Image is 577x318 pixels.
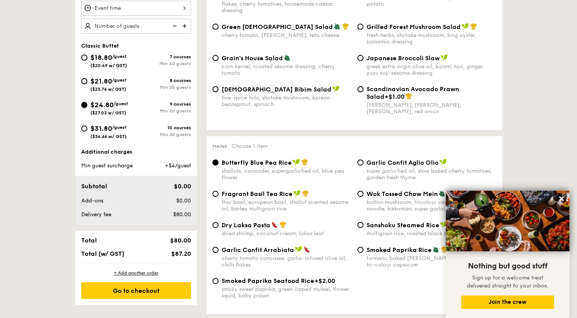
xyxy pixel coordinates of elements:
[90,134,127,139] span: ($34.66 w/ GST)
[81,282,191,299] div: Go to checkout
[461,296,554,309] button: Join the crew
[357,24,363,30] input: Grilled Forest Mushroom Saladfresh herbs, shiitake mushroom, king oyster, balsamic dressing
[112,77,127,83] span: /guest
[461,23,469,30] img: icon-vegan.f8ff3823.svg
[284,54,291,61] img: icon-vegetarian.fe4039eb.svg
[222,286,351,299] div: smoky sweet paprika, green-lipped mussel, flower squid, baby prawn
[81,270,191,276] div: + Add another order
[334,23,341,30] img: icon-vegetarian.fe4039eb.svg
[304,246,310,253] img: icon-spicy.37a8142b.svg
[357,55,363,61] input: Japanese Broccoli Slawgreek extra virgin olive oil, kizami nori, ginger, yuzu soy-sesame dressing
[366,168,496,181] div: super garlicfied oil, slow baked cherry tomatoes, garden fresh thyme
[295,246,302,253] img: icon-vegan.f8ff3823.svg
[366,85,459,100] span: Scandinavian Avocado Prawn Salad
[81,237,97,244] span: Total
[112,125,127,130] span: /guest
[384,93,405,100] span: +$1.00
[222,246,294,254] span: Garlic Confit Arrabiata
[81,43,119,49] span: Classic Buffet
[357,191,363,197] input: Wok Tossed Chow Meinbutton mushroom, tricolour capsicum, cripsy egg noodle, kikkoman, super garli...
[212,24,219,30] input: Green [DEMOGRAPHIC_DATA] Saladcherry tomato, [PERSON_NAME], feta cheese
[173,211,191,218] span: $80.00
[301,159,308,165] img: icon-chef-hat.a58ddaea.svg
[314,277,335,284] span: +$2.00
[357,222,363,228] input: Sanshoku Steamed Ricemultigrain rice, roasted black soybean
[81,198,103,204] span: Add-ons
[293,159,300,165] img: icon-vegan.f8ff3823.svg
[222,199,351,212] div: thai basil, european basil, shallot scented sesame oil, barley multigrain rice
[222,55,283,62] span: Grain's House Salad
[357,86,363,92] input: Scandinavian Avocado Prawn Salad+$1.00[PERSON_NAME], [PERSON_NAME], [PERSON_NAME], red onion
[222,277,314,284] span: Smoked Paprika Seafood Rice
[366,23,461,31] span: Grilled Forest Mushroom Salad
[90,124,112,133] span: $31.80
[222,168,351,181] div: shallots, coriander, supergarlicfied oil, blue pea flower
[231,143,268,149] span: Choose 1 item
[366,246,432,254] span: Smoked Paprika Rice
[222,159,292,166] span: Butterfly Blue Pea Rice
[212,144,227,149] span: Mains
[222,222,270,229] span: Dry Laksa Pasta
[222,23,333,31] span: Green [DEMOGRAPHIC_DATA] Salad
[112,54,127,59] span: /guest
[470,23,477,30] img: icon-chef-hat.a58ddaea.svg
[222,63,351,76] div: corn kernel, roasted sesame dressing, cherry tomato
[212,278,219,284] input: Smoked Paprika Seafood Rice+$2.00smoky sweet paprika, green-lipped mussel, flower squid, baby prawn
[366,159,439,166] span: Garlic Confit Aglio Olio
[293,190,301,197] img: icon-vegan.f8ff3823.svg
[439,159,447,165] img: icon-vegan.f8ff3823.svg
[90,87,126,92] span: ($23.76 w/ GST)
[81,55,87,61] input: $18.80/guest($20.49 w/ GST)7 coursesMin 40 guests
[222,255,351,268] div: cherry tomato concasse, garlic-infused olive oil, chilli flakes
[168,19,180,33] img: icon-reduce.1d2dbef1.svg
[440,54,448,61] img: icon-vegan.f8ff3823.svg
[180,19,191,33] img: icon-add.58712e84.svg
[342,23,349,30] img: icon-chef-hat.a58ddaea.svg
[136,108,191,114] div: Min 30 guests
[114,101,128,106] span: /guest
[136,78,191,83] div: 8 courses
[405,93,412,100] img: icon-chef-hat.a58ddaea.svg
[90,63,127,68] span: ($20.49 w/ GST)
[171,250,191,257] span: $87.20
[332,85,340,92] img: icon-vegan.f8ff3823.svg
[366,102,496,115] div: [PERSON_NAME], [PERSON_NAME], [PERSON_NAME], red onion
[176,198,191,204] span: $0.00
[170,237,191,244] span: $80.00
[366,55,440,62] span: Japanese Broccoli Slaw
[222,86,331,93] span: [DEMOGRAPHIC_DATA] Bibim Salad
[81,250,124,257] span: Total (w/ GST)
[357,247,363,253] input: Smoked Paprika Riceturmeric baked [PERSON_NAME] sweet paprika, tri-colour capsicum
[136,125,191,130] div: 10 courses
[136,132,191,137] div: Min 30 guests
[468,262,547,271] span: Nothing but good stuff
[212,159,219,165] input: Butterfly Blue Pea Riceshallots, coriander, supergarlicfied oil, blue pea flower
[439,190,445,197] img: icon-vegetarian.fe4039eb.svg
[467,275,548,289] span: Sign up for a welcome treat delivered straight to your inbox.
[212,247,219,253] input: Garlic Confit Arrabiatacherry tomato concasse, garlic-infused olive oil, chilli flakes
[302,190,309,197] img: icon-chef-hat.a58ddaea.svg
[222,230,351,237] div: dried shrimp, coconut cream, laksa leaf
[366,190,438,198] span: Wok Tossed Chow Mein
[366,222,439,229] span: Sanshoku Steamed Rice
[441,246,448,253] img: icon-chef-hat.a58ddaea.svg
[555,193,567,205] button: Close
[212,86,219,92] input: [DEMOGRAPHIC_DATA] Bibim Saladfive-spice tofu, shiitake mushroom, korean beansprout, spinach
[280,221,286,228] img: icon-chef-hat.a58ddaea.svg
[81,183,107,190] span: Subtotal
[81,162,133,169] span: Min guest surcharge
[81,78,87,84] input: $21.80/guest($23.76 w/ GST)8 coursesMin 30 guests
[446,191,569,251] img: DSC07876-Edit02-Large.jpeg
[357,159,363,165] input: Garlic Confit Aglio Oliosuper garlicfied oil, slow baked cherry tomatoes, garden fresh thyme
[136,61,191,66] div: Min 40 guests
[212,222,219,228] input: Dry Laksa Pastadried shrimp, coconut cream, laksa leaf
[81,148,191,156] div: Additional charges
[432,246,439,253] img: icon-vegetarian.fe4039eb.svg
[90,77,112,85] span: $21.80
[212,55,219,61] input: Grain's House Saladcorn kernel, roasted sesame dressing, cherry tomato
[81,19,191,34] input: Number of guests
[81,211,111,218] span: Delivery fee
[366,230,496,237] div: multigrain rice, roasted black soybean
[222,32,351,39] div: cherry tomato, [PERSON_NAME], feta cheese
[212,191,219,197] input: Fragrant Basil Tea Ricethai basil, european basil, shallot scented sesame oil, barley multigrain ...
